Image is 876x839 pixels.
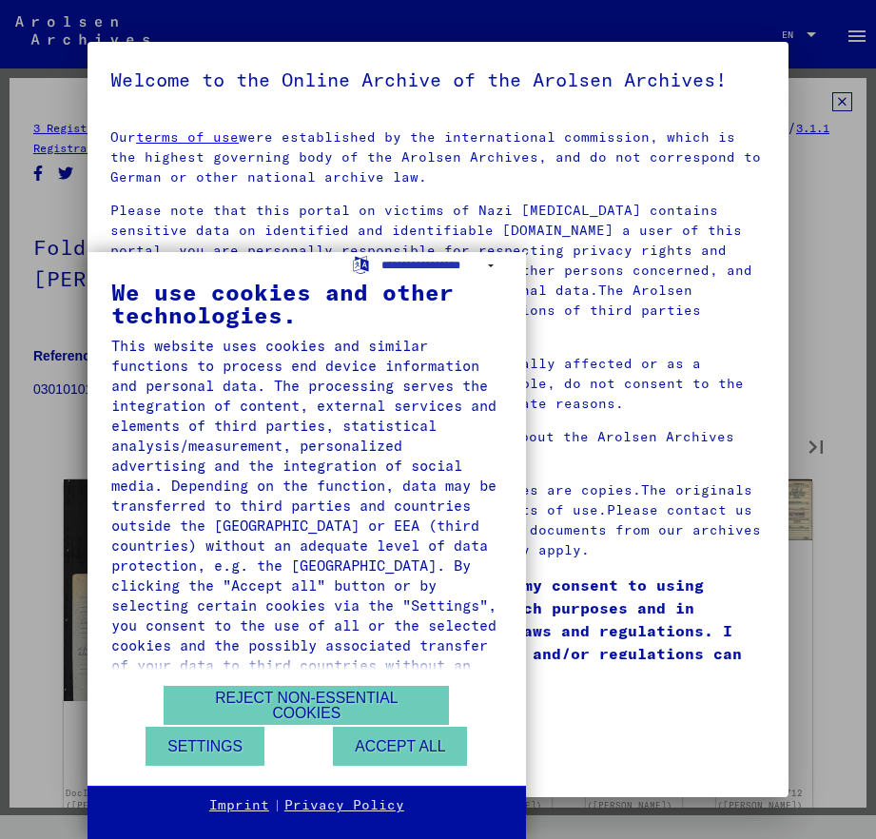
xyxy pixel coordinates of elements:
[284,796,404,815] a: Privacy Policy
[111,281,502,326] div: We use cookies and other technologies.
[164,686,449,725] button: Reject non-essential cookies
[333,727,467,766] button: Accept all
[209,796,269,815] a: Imprint
[146,727,264,766] button: Settings
[111,336,502,695] div: This website uses cookies and similar functions to process end device information and personal da...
